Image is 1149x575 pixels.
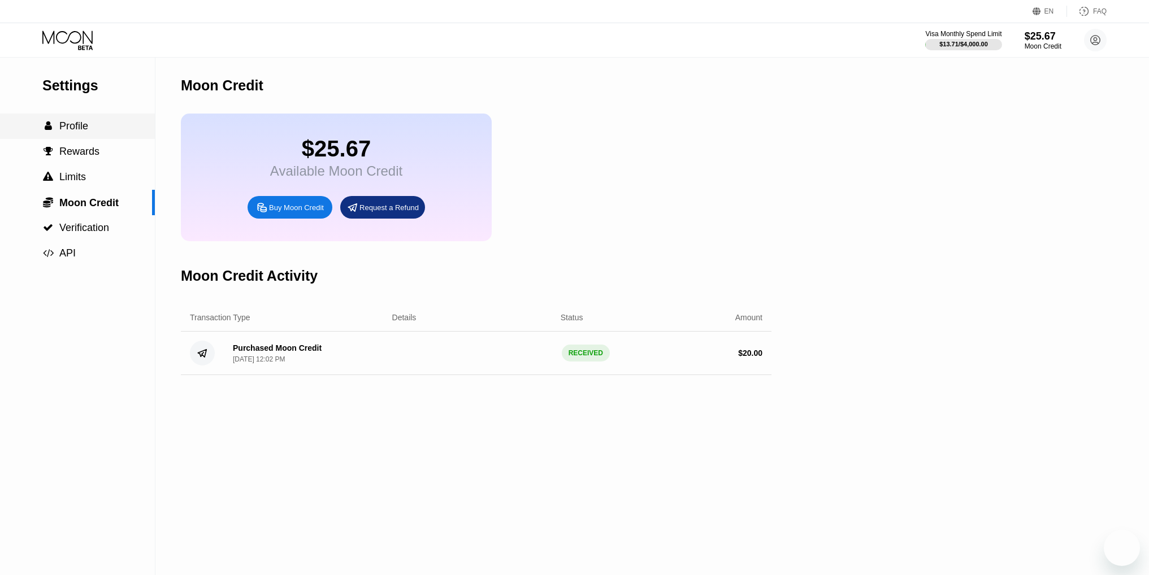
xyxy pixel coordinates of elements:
[340,196,425,219] div: Request a Refund
[925,30,1001,50] div: Visa Monthly Spend Limit$13.71/$4,000.00
[42,146,54,156] div: 
[43,248,54,258] span: 
[181,268,318,284] div: Moon Credit Activity
[42,223,54,233] div: 
[925,30,1001,38] div: Visa Monthly Spend Limit
[1033,6,1067,17] div: EN
[233,355,285,363] div: [DATE] 12:02 PM
[561,313,583,322] div: Status
[1104,530,1140,566] iframe: Nút để khởi chạy cửa sổ nhắn tin
[392,313,417,322] div: Details
[735,313,762,322] div: Amount
[59,197,119,208] span: Moon Credit
[1025,31,1061,50] div: $25.67Moon Credit
[270,136,402,162] div: $25.67
[1025,31,1061,42] div: $25.67
[43,172,53,182] span: 
[562,345,610,361] div: RECEIVED
[42,77,155,94] div: Settings
[269,203,324,212] div: Buy Moon Credit
[359,203,419,212] div: Request a Refund
[42,197,54,208] div: 
[190,313,250,322] div: Transaction Type
[42,121,54,131] div: 
[181,77,263,94] div: Moon Credit
[44,146,53,156] span: 
[738,349,762,358] div: $ 20.00
[59,247,76,259] span: API
[939,41,988,47] div: $13.71 / $4,000.00
[59,146,99,157] span: Rewards
[42,172,54,182] div: 
[233,343,322,352] div: Purchased Moon Credit
[248,196,332,219] div: Buy Moon Credit
[1025,42,1061,50] div: Moon Credit
[45,121,52,131] span: 
[1044,7,1054,15] div: EN
[1067,6,1107,17] div: FAQ
[59,222,109,233] span: Verification
[59,120,88,132] span: Profile
[59,171,86,182] span: Limits
[270,163,402,179] div: Available Moon Credit
[43,197,53,208] span: 
[42,248,54,258] div: 
[43,223,53,233] span: 
[1093,7,1107,15] div: FAQ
